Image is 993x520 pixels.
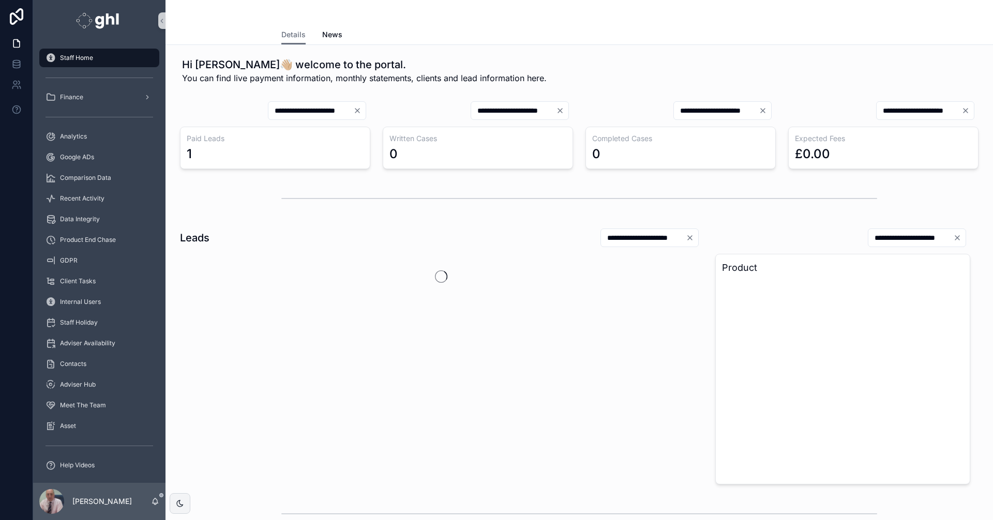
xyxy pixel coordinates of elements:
h3: Paid Leads [187,133,364,144]
a: Recent Activity [39,189,159,208]
span: Staff Home [60,54,93,62]
span: Details [281,29,306,40]
span: Help Videos [60,461,95,469]
h3: Written Cases [389,133,566,144]
span: Data Integrity [60,215,100,223]
span: News [322,29,342,40]
a: Adviser Hub [39,375,159,394]
span: Finance [60,93,83,101]
span: Asset [60,422,76,430]
a: Data Integrity [39,210,159,228]
a: Details [281,25,306,45]
a: Adviser Availability [39,334,159,353]
a: Asset [39,417,159,435]
button: Clear [759,106,771,115]
a: Help Videos [39,456,159,475]
span: Adviser Hub [60,380,96,389]
span: Client Tasks [60,277,96,285]
h3: Expected Fees [795,133,972,144]
div: scrollable content [33,41,165,483]
span: Google ADs [60,153,94,161]
span: Product End Chase [60,236,116,244]
img: App logo [76,12,122,29]
div: 0 [592,146,600,162]
h3: Product [722,261,964,275]
a: Analytics [39,127,159,146]
a: Google ADs [39,148,159,166]
a: Client Tasks [39,272,159,290]
a: Product End Chase [39,231,159,249]
a: Finance [39,88,159,106]
span: Comparison Data [60,174,111,182]
a: Meet The Team [39,396,159,415]
span: GDPR [60,256,78,265]
button: Clear [953,234,966,242]
a: GDPR [39,251,159,270]
a: Comparison Data [39,169,159,187]
span: Analytics [60,132,87,141]
div: 1 [187,146,192,162]
span: Adviser Availability [60,339,115,347]
button: Clear [556,106,568,115]
div: chart [722,279,964,478]
button: Clear [353,106,366,115]
a: Contacts [39,355,159,373]
a: Staff Home [39,49,159,67]
span: Staff Holiday [60,318,98,327]
span: Contacts [60,360,86,368]
span: Meet The Team [60,401,106,409]
h1: Hi [PERSON_NAME]👋🏼 welcome to the portal. [182,57,547,72]
div: £0.00 [795,146,830,162]
span: Recent Activity [60,194,104,203]
h3: Completed Cases [592,133,769,144]
span: Internal Users [60,298,101,306]
a: Internal Users [39,293,159,311]
div: 0 [389,146,398,162]
a: Staff Holiday [39,313,159,332]
a: News [322,25,342,46]
button: Clear [686,234,698,242]
h1: Leads [180,231,209,245]
button: Clear [961,106,974,115]
p: [PERSON_NAME] [72,496,132,507]
span: You can find live payment information, monthly statements, clients and lead information here. [182,72,547,84]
